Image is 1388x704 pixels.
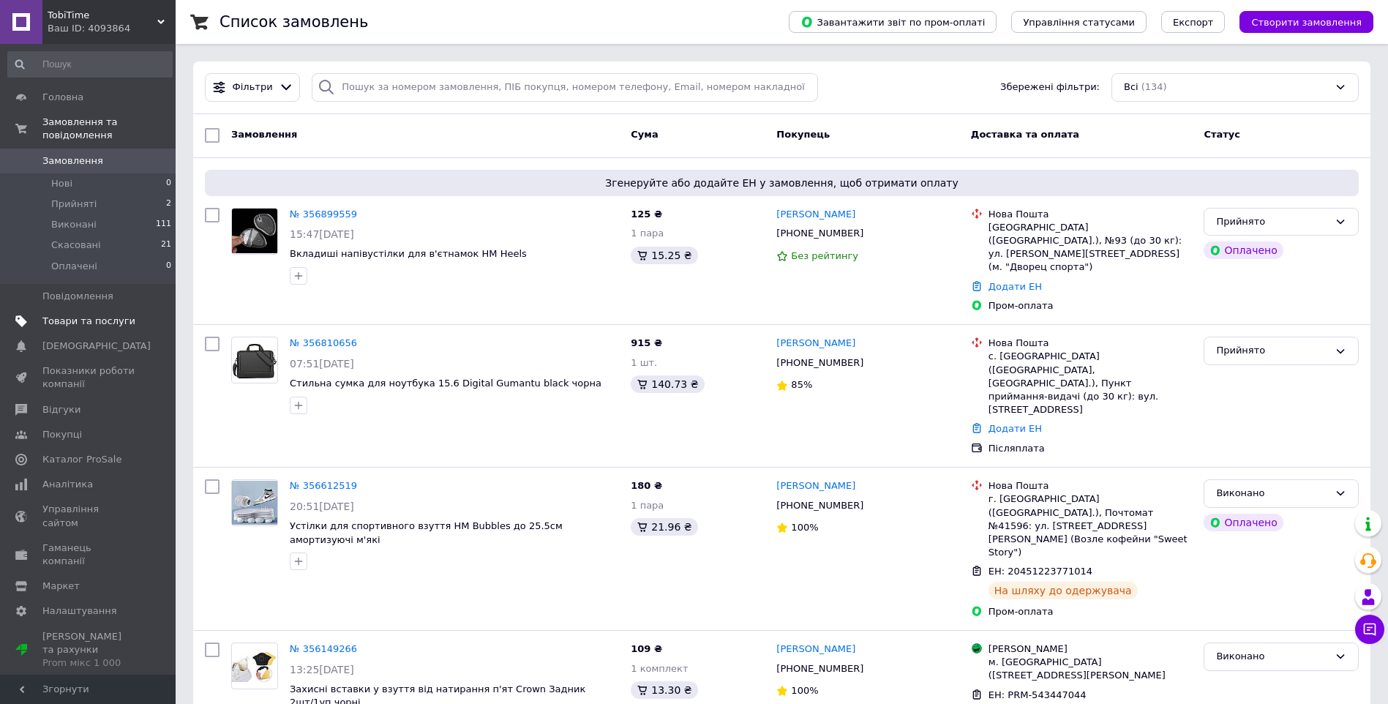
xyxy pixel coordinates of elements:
span: Оплачені [51,260,97,273]
span: Статус [1204,129,1240,140]
a: Фото товару [231,337,278,383]
div: [PHONE_NUMBER] [773,353,866,372]
span: Головна [42,91,83,104]
span: Нові [51,177,72,190]
span: 1 шт. [631,357,657,368]
span: 915 ₴ [631,337,662,348]
span: Створити замовлення [1251,17,1362,28]
span: 1 комплект [631,663,688,674]
span: 0 [166,177,171,190]
a: Додати ЕН [989,281,1042,292]
a: Фото товару [231,208,278,255]
div: Оплачено [1204,514,1283,531]
span: Фільтри [233,80,273,94]
span: Збережені фільтри: [1000,80,1100,94]
div: 15.25 ₴ [631,247,697,264]
span: Cума [631,129,658,140]
span: [DEMOGRAPHIC_DATA] [42,340,151,353]
div: Виконано [1216,486,1329,501]
div: Нова Пошта [989,208,1193,221]
input: Пошук [7,51,173,78]
span: 85% [791,379,812,390]
span: Замовлення та повідомлення [42,116,176,142]
div: м. [GEOGRAPHIC_DATA] ([STREET_ADDRESS][PERSON_NAME] [989,656,1193,682]
span: 1 пара [631,500,664,511]
span: 13:25[DATE] [290,664,354,675]
div: Виконано [1216,649,1329,664]
span: 07:51[DATE] [290,358,354,370]
a: Фото товару [231,643,278,689]
div: Ваш ID: 4093864 [48,22,176,35]
span: 125 ₴ [631,209,662,220]
span: Повідомлення [42,290,113,303]
span: Гаманець компанії [42,542,135,568]
div: Прийнято [1216,343,1329,359]
a: Устілки для спортивного взуття HM Bubbles до 25.5см амортизуючі м'які [290,520,563,545]
span: Замовлення [231,129,297,140]
span: ЕН: PRM-543447044 [989,689,1087,700]
button: Експорт [1161,11,1226,33]
div: Пром-оплата [989,605,1193,618]
span: 15:47[DATE] [290,228,354,240]
button: Завантажити звіт по пром-оплаті [789,11,997,33]
h1: Список замовлень [220,13,368,31]
span: Товари та послуги [42,315,135,328]
div: [PHONE_NUMBER] [773,496,866,515]
a: Вкладиші напівустілки для в'єтнамок HM Heels [290,248,527,259]
span: Доставка та оплата [971,129,1079,140]
a: № 356149266 [290,643,357,654]
div: Післяплата [989,442,1193,455]
span: Покупці [42,428,82,441]
a: Стильна сумка для ноутбука 15.6 Digital Gumantu black чорна [290,378,601,389]
span: Відгуки [42,403,80,416]
a: [PERSON_NAME] [776,643,855,656]
span: Скасовані [51,239,101,252]
span: Експорт [1173,17,1214,28]
div: Прийнято [1216,214,1329,230]
a: Додати ЕН [989,423,1042,434]
span: 1 пара [631,228,664,239]
a: [PERSON_NAME] [776,337,855,351]
span: 21 [161,239,171,252]
div: [PERSON_NAME] [989,643,1193,656]
a: Створити замовлення [1225,16,1373,27]
div: [PHONE_NUMBER] [773,224,866,243]
div: На шляху до одержувача [989,582,1138,599]
span: Покупець [776,129,830,140]
img: Фото товару [232,342,277,379]
div: [GEOGRAPHIC_DATA] ([GEOGRAPHIC_DATA].), №93 (до 30 кг): ул. [PERSON_NAME][STREET_ADDRESS] (м. "Дв... [989,221,1193,274]
button: Створити замовлення [1239,11,1373,33]
a: [PERSON_NAME] [776,479,855,493]
button: Чат з покупцем [1355,615,1384,644]
span: 2 [166,198,171,211]
span: Каталог ProSale [42,453,121,466]
div: [PHONE_NUMBER] [773,659,866,678]
span: 100% [791,685,818,696]
a: № 356612519 [290,480,357,491]
a: № 356810656 [290,337,357,348]
div: г. [GEOGRAPHIC_DATA] ([GEOGRAPHIC_DATA].), Почтомат №41596: ул. [STREET_ADDRESS][PERSON_NAME] (Во... [989,493,1193,559]
span: 109 ₴ [631,643,662,654]
span: 180 ₴ [631,480,662,491]
span: Управління статусами [1023,17,1135,28]
div: Нова Пошта [989,337,1193,350]
input: Пошук за номером замовлення, ПІБ покупця, номером телефону, Email, номером накладної [312,73,818,102]
div: Prom мікс 1 000 [42,656,135,670]
div: 13.30 ₴ [631,681,697,699]
div: Оплачено [1204,241,1283,259]
span: 100% [791,522,818,533]
span: Завантажити звіт по пром-оплаті [800,15,985,29]
a: № 356899559 [290,209,357,220]
img: Фото товару [232,481,277,525]
div: Пром-оплата [989,299,1193,312]
img: Фото товару [232,209,277,253]
span: Налаштування [42,604,117,618]
span: Всі [1124,80,1138,94]
span: Виконані [51,218,97,231]
img: Фото товару [232,650,277,681]
span: 0 [166,260,171,273]
div: 140.73 ₴ [631,375,704,393]
span: Маркет [42,580,80,593]
a: [PERSON_NAME] [776,208,855,222]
